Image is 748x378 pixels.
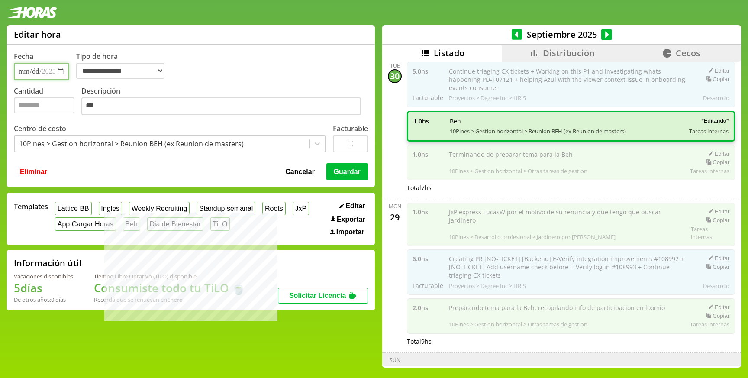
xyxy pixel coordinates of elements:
[129,202,190,215] button: Weekly Recruiting
[522,29,601,40] span: Septiembre 2025
[14,86,81,118] label: Cantidad
[14,97,74,113] input: Cantidad
[94,280,245,296] h1: Consumiste todo tu TiLO 🍵
[434,47,464,59] span: Listado
[262,202,285,215] button: Roots
[278,288,368,304] button: Solicitar Licencia
[147,217,203,231] button: Dia de Bienestar
[99,202,122,215] button: Ingles
[407,184,735,192] div: Total 7 hs
[94,272,245,280] div: Tiempo Libre Optativo (TiLO) disponible
[14,202,48,211] span: Templates
[543,47,595,59] span: Distribución
[14,280,73,296] h1: 5 días
[293,202,309,215] button: JxP
[17,163,50,180] button: Eliminar
[333,124,368,133] label: Facturable
[382,62,741,366] div: scrollable content
[55,217,116,231] button: App Cargar Horas
[167,296,183,304] b: Enero
[19,139,244,149] div: 10Pines > Gestion horizontal > Reunion BEH (ex Reunion de masters)
[81,97,361,116] textarea: Descripción
[14,29,61,40] h1: Editar hora
[14,52,33,61] label: Fecha
[14,124,66,133] label: Centro de costo
[94,296,245,304] div: Recordá que se renuevan en
[197,202,255,215] button: Standup semanal
[388,69,402,83] div: 30
[337,216,365,223] span: Exportar
[283,163,317,180] button: Cancelar
[336,228,364,236] span: Importar
[407,337,735,346] div: Total 9 hs
[676,47,700,59] span: Cecos
[210,217,230,231] button: TiLO
[388,210,402,224] div: 29
[289,292,346,299] span: Solicitar Licencia
[326,163,368,180] button: Guardar
[388,364,402,378] div: 28
[55,202,92,215] button: Lattice BB
[390,356,400,364] div: Sun
[76,63,164,79] select: Tipo de hora
[7,7,57,18] img: logotipo
[14,257,82,269] h2: Información útil
[345,202,365,210] span: Editar
[390,62,400,69] div: Tue
[123,217,140,231] button: Beh
[76,52,171,80] label: Tipo de hora
[14,296,73,304] div: De otros años: 0 días
[337,202,368,210] button: Editar
[81,86,368,118] label: Descripción
[328,215,368,224] button: Exportar
[14,272,73,280] div: Vacaciones disponibles
[389,203,401,210] div: Mon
